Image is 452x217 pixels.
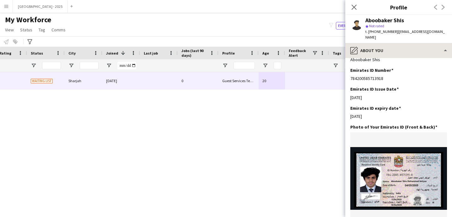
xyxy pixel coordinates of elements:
[31,79,53,83] span: Waiting list
[26,38,34,45] app-action-btn: Advanced filters
[218,72,259,89] div: Guest Services Team
[350,105,401,111] h3: Emirates ID expiry date
[345,43,452,58] div: About you
[274,62,281,69] input: Age Filter Input
[65,72,102,89] div: Sharjah
[262,51,269,56] span: Age
[68,51,76,56] span: City
[5,27,14,33] span: View
[18,26,35,34] a: Status
[36,26,48,34] a: Tag
[13,0,68,13] button: [GEOGRAPHIC_DATA] - 2025
[345,3,452,11] h3: Profile
[39,27,45,33] span: Tag
[369,24,384,28] span: Not rated
[178,72,218,89] div: 0
[31,63,36,68] button: Open Filter Menu
[289,48,312,58] span: Feedback Alert
[350,114,447,119] div: [DATE]
[350,124,437,130] h3: Photo of Your Emirates ID (Front & Back)
[5,15,51,24] span: My Workforce
[365,29,398,34] span: t. [PHONE_NUMBER]
[222,51,235,56] span: Profile
[144,51,158,56] span: Last job
[350,76,447,81] div: 784200585713918
[20,27,32,33] span: Status
[42,62,61,69] input: Status Filter Input
[259,72,285,89] div: 20
[350,57,447,62] div: Aboobaker Shis
[80,62,99,69] input: City Filter Input
[336,22,369,29] button: Everyone12,932
[117,62,136,69] input: Joined Filter Input
[350,95,447,100] div: [DATE]
[262,63,268,68] button: Open Filter Menu
[365,29,445,40] span: | [EMAIL_ADDRESS][DOMAIN_NAME]
[181,48,207,58] span: Jobs (last 90 days)
[31,51,43,56] span: Status
[365,18,404,23] div: Aboobaker Shis
[3,26,16,34] a: View
[51,27,66,33] span: Comms
[222,63,228,68] button: Open Filter Menu
[333,51,341,56] span: Tags
[350,86,399,92] h3: Emirates ID Issue Date
[234,62,255,69] input: Profile Filter Input
[350,147,447,210] img: eid front.jpg
[68,63,74,68] button: Open Filter Menu
[350,67,393,73] h3: Emirates ID Number
[106,63,112,68] button: Open Filter Menu
[106,51,118,56] span: Joined
[102,72,140,89] div: [DATE]
[333,63,338,68] button: Open Filter Menu
[49,26,68,34] a: Comms
[344,62,363,69] input: Tags Filter Input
